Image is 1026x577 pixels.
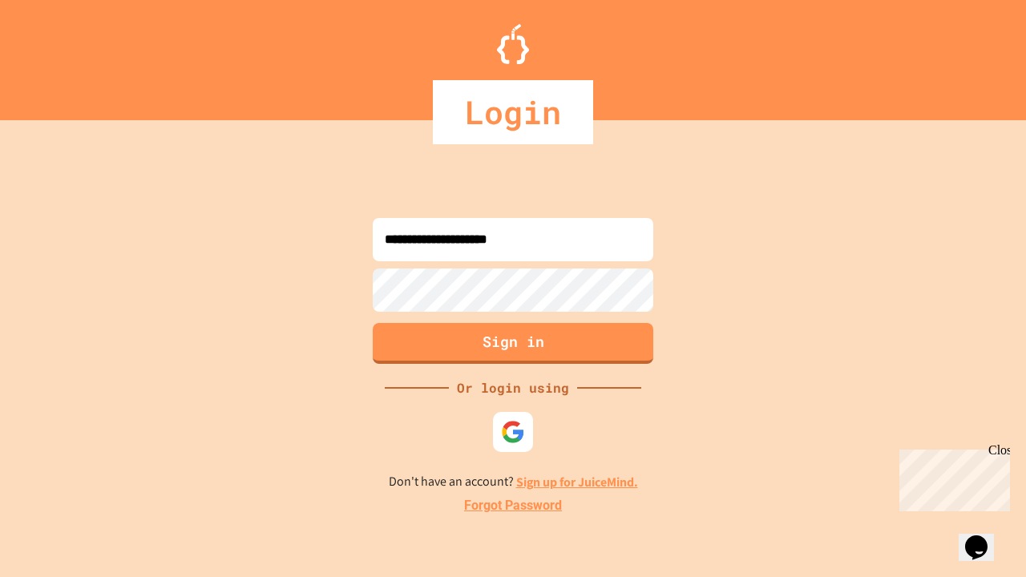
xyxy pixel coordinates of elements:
div: Or login using [449,378,577,397]
a: Forgot Password [464,496,562,515]
iframe: chat widget [959,513,1010,561]
img: Logo.svg [497,24,529,64]
a: Sign up for JuiceMind. [516,474,638,490]
div: Chat with us now!Close [6,6,111,102]
p: Don't have an account? [389,472,638,492]
iframe: chat widget [893,443,1010,511]
button: Sign in [373,323,653,364]
img: google-icon.svg [501,420,525,444]
div: Login [433,80,593,144]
